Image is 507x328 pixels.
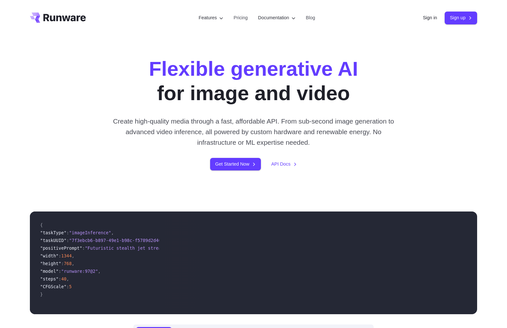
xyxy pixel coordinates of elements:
[234,14,248,22] a: Pricing
[40,261,61,266] span: "height"
[67,238,69,243] span: :
[40,292,43,297] span: }
[30,13,86,23] a: Go to /
[67,230,69,235] span: :
[40,238,67,243] span: "taskUUID"
[111,116,397,148] p: Create high-quality media through a fast, affordable API. From sub-second image generation to adv...
[61,269,98,274] span: "runware:97@2"
[40,269,58,274] span: "model"
[149,56,358,106] h1: for image and video
[85,246,324,251] span: "Futuristic stealth jet streaking through a neon-lit cityscape with glowing purple exhaust"
[40,230,67,235] span: "taskType"
[40,246,82,251] span: "positivePrompt"
[69,238,169,243] span: "7f3ebcb6-b897-49e1-b98c-f5789d2d40d7"
[58,253,61,258] span: :
[98,269,101,274] span: ,
[199,14,223,22] label: Features
[67,284,69,289] span: :
[40,276,58,281] span: "steps"
[40,284,67,289] span: "CFGScale"
[61,261,64,266] span: :
[40,222,43,228] span: {
[445,12,477,24] a: Sign up
[69,230,111,235] span: "imageInference"
[72,261,74,266] span: ,
[306,14,315,22] a: Blog
[61,276,66,281] span: 40
[111,230,114,235] span: ,
[82,246,85,251] span: :
[423,14,437,22] a: Sign in
[58,276,61,281] span: :
[64,261,72,266] span: 768
[258,14,296,22] label: Documentation
[149,57,358,80] strong: Flexible generative AI
[67,276,69,281] span: ,
[72,253,74,258] span: ,
[40,253,58,258] span: "width"
[61,253,72,258] span: 1344
[210,158,261,170] a: Get Started Now
[58,269,61,274] span: :
[69,284,72,289] span: 5
[271,160,297,168] a: API Docs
